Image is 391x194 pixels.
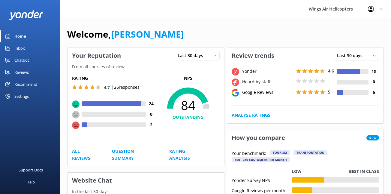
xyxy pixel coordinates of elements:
[169,148,206,162] a: Rating Analysis
[232,112,270,119] a: Analyse Ratings
[68,48,125,63] h3: Your Reputation
[112,148,156,162] a: Question Summary
[67,27,184,42] h1: Welcome,
[146,100,157,107] h4: 24
[368,68,379,75] h4: 19
[72,148,98,162] a: All Reviews
[232,177,292,183] div: Yonder Survey NPS
[14,66,29,78] div: Reviews
[178,52,207,59] span: Last 30 days
[19,164,43,176] div: Support Docs
[349,168,379,175] p: Best in class
[292,168,302,175] p: Low
[366,135,379,140] span: New
[337,52,366,59] span: Last 30 days
[241,79,295,85] div: Heard by staff
[157,98,220,113] span: 84
[68,173,224,188] h3: Website Chat
[368,89,379,96] h4: 5
[112,84,140,91] p: | 26 responses
[328,68,334,74] span: 4.6
[14,90,29,102] div: Settings
[328,89,330,95] span: 5
[9,10,44,20] img: yonder-white-logo.png
[104,85,110,90] span: 4.7
[14,30,26,42] div: Home
[227,48,279,63] h3: Review trends
[270,150,290,155] div: Tourism
[14,54,29,66] div: Chatbot
[241,89,295,96] div: Google Reviews
[14,42,25,54] div: Inbox
[232,150,266,157] p: Your benchmark:
[146,111,157,118] h4: 0
[26,176,35,188] div: Help
[72,75,157,82] h5: Rating
[68,63,224,70] p: From all sources of reviews
[293,150,327,155] div: Transportation
[368,79,379,85] h4: 0
[157,114,220,121] h4: OUTSTANDING
[14,78,37,90] div: Recommend
[232,157,290,162] div: 100 - 250 customers per month
[227,130,290,146] h3: How you compare
[146,122,157,128] h4: 2
[241,68,295,75] div: Yonder
[232,187,292,193] div: Google Reviews per month
[157,75,220,82] p: NPS
[111,28,184,40] a: [PERSON_NAME]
